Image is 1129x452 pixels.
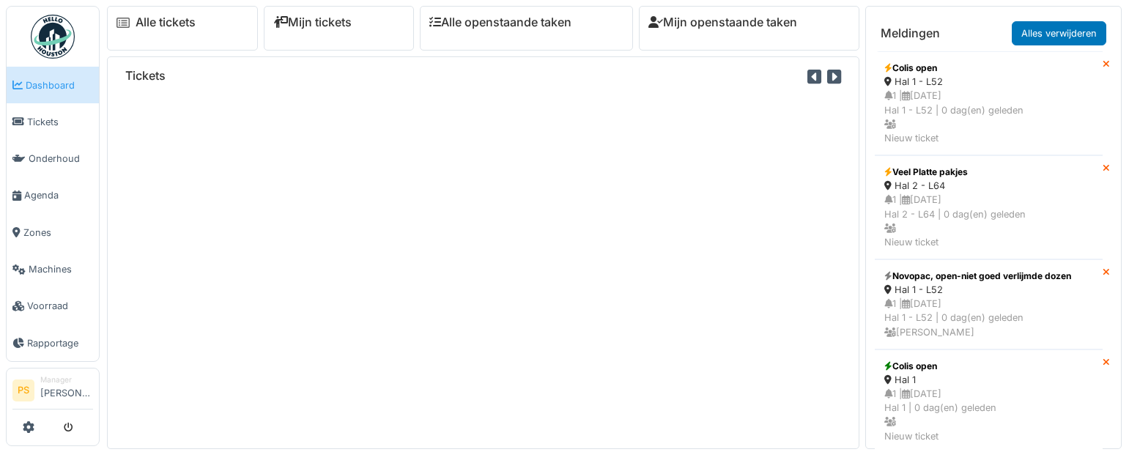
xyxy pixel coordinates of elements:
span: Dashboard [26,78,93,92]
a: PS Manager[PERSON_NAME] [12,374,93,410]
div: 1 | [DATE] Hal 1 - L52 | 0 dag(en) geleden Nieuw ticket [884,89,1093,145]
span: Agenda [24,188,93,202]
span: Zones [23,226,93,240]
div: 1 | [DATE] Hal 1 - L52 | 0 dag(en) geleden [PERSON_NAME] [884,297,1093,339]
div: Hal 1 [884,373,1093,387]
a: Agenda [7,177,99,214]
a: Voorraad [7,288,99,325]
div: Hal 1 - L52 [884,75,1093,89]
span: Tickets [27,115,93,129]
a: Zones [7,214,99,251]
div: 1 | [DATE] Hal 2 - L64 | 0 dag(en) geleden Nieuw ticket [884,193,1093,249]
div: Colis open [884,360,1093,373]
li: [PERSON_NAME] [40,374,93,406]
a: Mijn tickets [273,15,352,29]
span: Voorraad [27,299,93,313]
div: Colis open [884,62,1093,75]
a: Alle tickets [136,15,196,29]
h6: Tickets [125,69,166,83]
a: Rapportage [7,325,99,361]
a: Colis open Hal 1 - L52 1 |[DATE]Hal 1 - L52 | 0 dag(en) geleden Nieuw ticket [875,51,1103,155]
a: Dashboard [7,67,99,103]
div: Manager [40,374,93,385]
div: Novopac, open-niet goed verlijmde dozen [884,270,1093,283]
a: Mijn openstaande taken [648,15,797,29]
a: Alle openstaande taken [429,15,571,29]
a: Novopac, open-niet goed verlijmde dozen Hal 1 - L52 1 |[DATE]Hal 1 - L52 | 0 dag(en) geleden [PER... [875,259,1103,349]
a: Veel Platte pakjes Hal 2 - L64 1 |[DATE]Hal 2 - L64 | 0 dag(en) geleden Nieuw ticket [875,155,1103,259]
a: Onderhoud [7,141,99,177]
a: Tickets [7,103,99,140]
div: Hal 2 - L64 [884,179,1093,193]
img: Badge_color-CXgf-gQk.svg [31,15,75,59]
div: 1 | [DATE] Hal 1 | 0 dag(en) geleden Nieuw ticket [884,387,1093,443]
li: PS [12,379,34,401]
span: Onderhoud [29,152,93,166]
span: Machines [29,262,93,276]
div: Veel Platte pakjes [884,166,1093,179]
span: Rapportage [27,336,93,350]
div: Hal 1 - L52 [884,283,1093,297]
h6: Meldingen [881,26,940,40]
a: Machines [7,251,99,287]
a: Alles verwijderen [1012,21,1106,45]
